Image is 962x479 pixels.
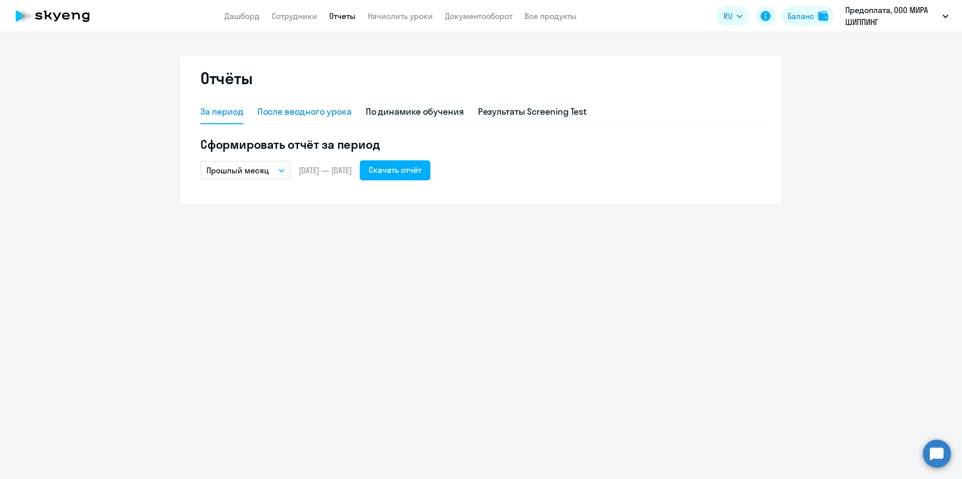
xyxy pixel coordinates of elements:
button: RU [716,6,750,26]
span: RU [724,10,733,22]
p: Прошлый месяц [206,164,269,176]
button: Прошлый месяц [200,161,291,180]
a: Все продукты [525,11,577,21]
a: Сотрудники [272,11,317,21]
p: Предоплата, ООО МИРА ШИППИНГ [845,4,938,28]
div: После вводного урока [258,105,352,118]
a: Начислить уроки [368,11,433,21]
div: За период [200,105,244,118]
div: Баланс [788,10,814,22]
div: По динамике обучения [366,105,464,118]
button: Балансbalance [782,6,834,26]
img: balance [818,11,828,21]
span: [DATE] — [DATE] [299,165,352,176]
a: Дашборд [224,11,260,21]
div: Скачать отчёт [369,164,421,176]
a: Отчеты [329,11,356,21]
button: Скачать отчёт [360,160,430,180]
button: Предоплата, ООО МИРА ШИППИНГ [840,4,953,28]
h2: Отчёты [200,68,253,88]
a: Документооборот [445,11,513,21]
div: Результаты Screening Test [478,105,587,118]
h5: Сформировать отчёт за период [200,136,762,152]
